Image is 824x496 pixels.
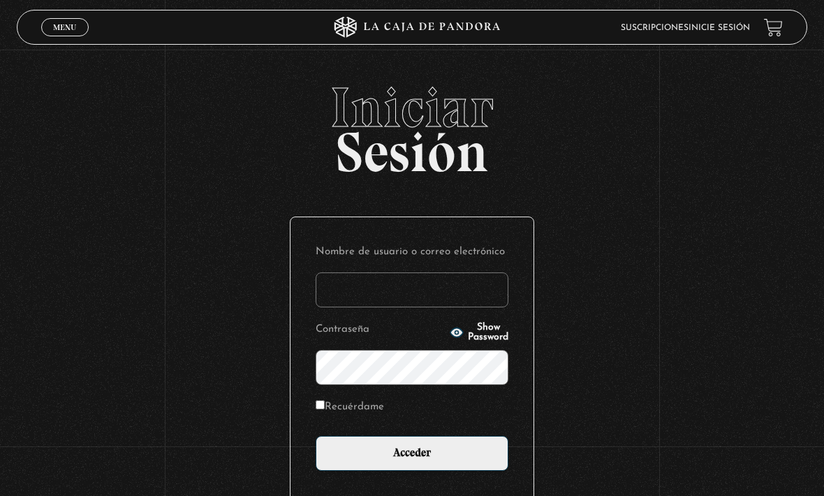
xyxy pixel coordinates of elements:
[316,320,446,339] label: Contraseña
[49,35,82,45] span: Cerrar
[689,24,750,32] a: Inicie sesión
[316,436,508,471] input: Acceder
[450,323,508,342] button: Show Password
[764,18,783,37] a: View your shopping cart
[17,80,808,169] h2: Sesión
[17,80,808,136] span: Iniciar
[316,397,384,416] label: Recuérdame
[316,242,508,261] label: Nombre de usuario o correo electrónico
[53,23,76,31] span: Menu
[621,24,689,32] a: Suscripciones
[468,323,508,342] span: Show Password
[316,400,325,409] input: Recuérdame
